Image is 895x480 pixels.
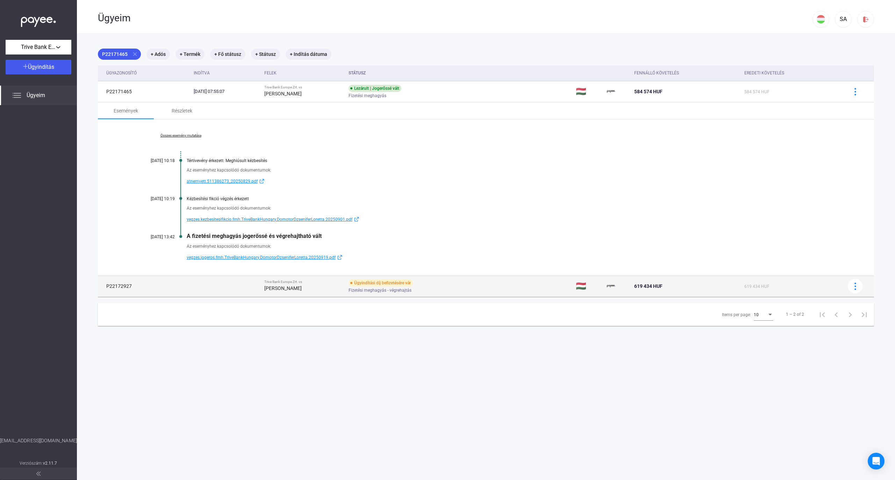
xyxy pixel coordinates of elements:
[187,215,839,224] a: vegzes.kezbesitesifikcio.fmh.TriveBankHungary.DomotorDzseniferLoretta.20250901.pdfexternal-link-blue
[349,92,386,100] span: Fizetési meghagyás
[133,133,229,138] a: Összes esemény mutatása
[634,69,739,77] div: Fennálló követelés
[6,40,71,54] button: Trive Bank Europe Zrt.
[187,233,839,239] div: A fizetési meghagyás jogerőssé és végrehajtható vált
[98,12,812,24] div: Ügyeim
[744,69,839,77] div: Eredeti követelés
[722,311,751,319] div: Items per page:
[786,310,804,319] div: 1 – 2 of 2
[194,88,259,95] div: [DATE] 07:55:07
[187,196,839,201] div: Kézbesítési fikció végzés érkezett
[132,51,138,57] mat-icon: close
[187,253,839,262] a: vegzes.jogeros.fmh.TriveBankHungary.DomotorDzseniferLoretta.20250919.pdfexternal-link-blue
[573,276,604,297] td: 🇭🇺
[868,453,885,470] div: Open Intercom Messenger
[187,243,839,250] div: Az eseményhez kapcsolódó dokumentumok:
[187,158,839,163] div: Tértivevény érkezett: Meghiúsult kézbesítés
[28,64,54,70] span: Ügyindítás
[133,234,175,239] div: [DATE] 13:42
[286,49,331,60] mat-chip: + Indítás dátuma
[258,179,266,184] img: external-link-blue
[848,84,862,99] button: more-blue
[862,16,869,23] img: logout-red
[187,215,352,224] span: vegzes.kezbesitesifikcio.fmh.TriveBankHungary.DomotorDzseniferLoretta.20250901.pdf
[264,69,277,77] div: Felek
[352,217,361,222] img: external-link-blue
[98,276,191,297] td: P22172927
[837,15,849,23] div: SA
[815,307,829,321] button: First page
[754,312,759,317] span: 10
[172,107,192,115] div: Részletek
[634,89,663,94] span: 584 574 HUF
[187,177,258,186] span: atnemvett.511386273_20250829.pdf
[264,285,302,291] strong: [PERSON_NAME]
[36,472,41,476] img: arrow-double-left-grey.svg
[264,85,343,89] div: Trive Bank Europe Zrt. vs
[21,43,56,51] span: Trive Bank Europe Zrt.
[194,69,259,77] div: Indítva
[43,461,57,466] strong: v2.11.7
[852,88,859,95] img: more-blue
[187,167,839,174] div: Az eseményhez kapcsolódó dokumentumok:
[817,15,825,23] img: HU
[264,69,343,77] div: Felek
[857,11,874,28] button: logout-red
[744,89,769,94] span: 584 574 HUF
[848,279,862,293] button: more-blue
[187,205,839,212] div: Az eseményhez kapcsolódó dokumentumok:
[812,11,829,28] button: HU
[27,91,45,100] span: Ügyeim
[634,283,663,289] span: 619 434 HUF
[13,91,21,100] img: list.svg
[349,286,411,294] span: Fizetési meghagyás - végrehajtás
[187,177,839,186] a: atnemvett.511386273_20250829.pdfexternal-link-blue
[829,307,843,321] button: Previous page
[114,107,138,115] div: Események
[264,91,302,96] strong: [PERSON_NAME]
[98,81,191,102] td: P22171465
[194,69,210,77] div: Indítva
[6,60,71,74] button: Ügyindítás
[744,284,769,289] span: 619 434 HUF
[251,49,280,60] mat-chip: + Státusz
[98,49,141,60] mat-chip: P22171465
[21,13,56,27] img: white-payee-white-dot.svg
[349,85,401,92] div: Lezárult | Jogerőssé vált
[106,69,188,77] div: Ügyazonosító
[146,49,170,60] mat-chip: + Adós
[187,253,336,262] span: vegzes.jogeros.fmh.TriveBankHungary.DomotorDzseniferLoretta.20250919.pdf
[349,279,413,286] div: Ügyindítási díj befizetésére vár
[843,307,857,321] button: Next page
[754,310,773,319] mat-select: Items per page:
[607,282,615,290] img: payee-logo
[133,158,175,163] div: [DATE] 10:18
[336,255,344,260] img: external-link-blue
[23,64,28,69] img: plus-white.svg
[346,65,573,81] th: Státusz
[106,69,137,77] div: Ügyazonosító
[210,49,245,60] mat-chip: + Fő státusz
[852,283,859,290] img: more-blue
[176,49,205,60] mat-chip: + Termék
[133,196,175,201] div: [DATE] 10:19
[607,87,615,96] img: payee-logo
[634,69,679,77] div: Fennálló követelés
[573,81,604,102] td: 🇭🇺
[744,69,784,77] div: Eredeti követelés
[857,307,871,321] button: Last page
[835,11,852,28] button: SA
[264,280,343,284] div: Trive Bank Europe Zrt. vs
